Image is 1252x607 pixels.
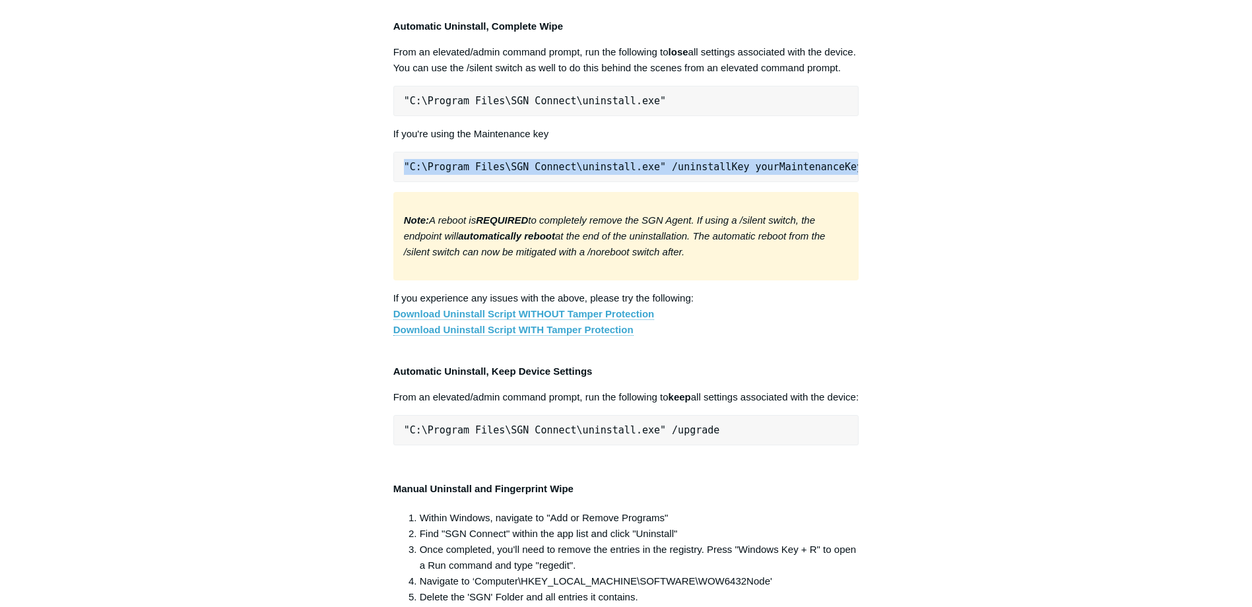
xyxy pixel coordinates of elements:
[393,20,563,32] strong: Automatic Uninstall, Complete Wipe
[393,152,859,182] pre: "C:\Program Files\SGN Connect\uninstall.exe" /uninstallKey yourMaintenanceKeyHere
[393,391,859,402] span: From an elevated/admin command prompt, run the following to all settings associated with the device:
[669,391,691,402] strong: keep
[393,290,859,338] p: If you experience any issues with the above, please try the following:
[458,230,555,241] strong: automatically reboot
[420,526,859,542] li: Find "SGN Connect" within the app list and click "Uninstall"
[404,95,666,107] span: "C:\Program Files\SGN Connect\uninstall.exe"
[404,424,720,436] span: "C:\Program Files\SGN Connect\uninstall.exe" /upgrade
[476,214,528,226] strong: REQUIRED
[393,308,655,320] a: Download Uninstall Script WITHOUT Tamper Protection
[669,46,688,57] strong: lose
[420,589,859,605] li: Delete the 'SGN' Folder and all entries it contains.
[393,483,574,494] strong: Manual Uninstall and Fingerprint Wipe
[404,214,429,226] strong: Note:
[393,324,634,336] a: Download Uninstall Script WITH Tamper Protection
[393,126,859,142] p: If you're using the Maintenance key
[420,542,859,573] li: Once completed, you'll need to remove the entries in the registry. Press "Windows Key + R" to ope...
[404,214,826,257] em: A reboot is to completely remove the SGN Agent. If using a /silent switch, the endpoint will at t...
[393,46,856,73] span: From an elevated/admin command prompt, run the following to all settings associated with the devi...
[393,366,593,377] strong: Automatic Uninstall, Keep Device Settings
[420,510,859,526] li: Within Windows, navigate to "Add or Remove Programs"
[420,573,859,589] li: Navigate to ‘Computer\HKEY_LOCAL_MACHINE\SOFTWARE\WOW6432Node'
